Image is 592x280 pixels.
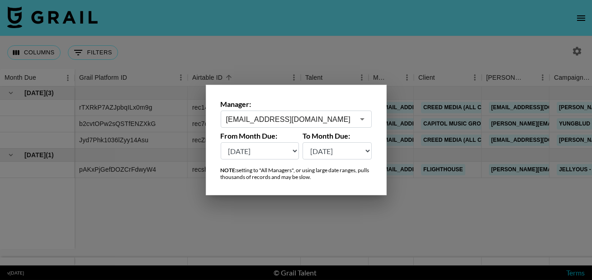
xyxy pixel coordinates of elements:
[303,131,372,140] label: To Month Due:
[356,113,369,126] button: Open
[221,131,299,140] label: From Month Due:
[221,167,237,174] strong: NOTE:
[221,167,372,180] div: setting to "All Managers", or using large date ranges, pulls thousands of records and may be slow.
[221,100,372,109] label: Manager:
